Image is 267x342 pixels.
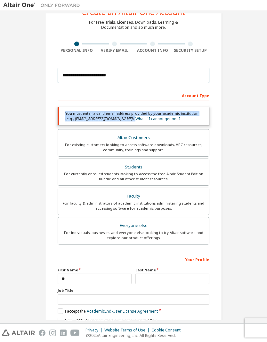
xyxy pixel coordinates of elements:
[89,20,178,30] div: For Free Trials, Licenses, Downloads, Learning & Documentation and so much more.
[62,230,205,240] div: For individuals, businesses and everyone else looking to try Altair software and explore our prod...
[2,330,35,336] img: altair_logo.svg
[87,308,158,314] a: Academic End-User License Agreement
[58,90,209,100] div: Account Type
[62,201,205,211] div: For faculty & administrators of academic institutions administering students and accessing softwa...
[60,330,67,336] img: linkedin.svg
[58,107,209,125] div: You must enter a valid email address provided by your academic institution (e.g., ).
[85,328,104,333] div: Privacy
[62,142,205,152] div: For existing customers looking to access software downloads, HPC resources, community, trainings ...
[62,171,205,182] div: For currently enrolled students looking to access the free Altair Student Edition bundle and all ...
[49,330,56,336] img: instagram.svg
[104,328,151,333] div: Website Terms of Use
[133,48,172,53] div: Account Info
[58,308,158,314] label: I accept the
[172,48,210,53] div: Security Setup
[58,318,157,323] label: I would like to receive marketing emails from Altair
[58,254,209,264] div: Your Profile
[58,288,209,293] label: Job Title
[135,116,180,121] a: What if I cannot get one?
[62,192,205,201] div: Faculty
[85,333,184,338] p: © 2025 Altair Engineering, Inc. All Rights Reserved.
[135,268,209,273] label: Last Name
[62,221,205,230] div: Everyone else
[3,2,83,8] img: Altair One
[58,48,96,53] div: Personal Info
[75,116,133,121] span: [EMAIL_ADDRESS][DOMAIN_NAME]
[151,328,184,333] div: Cookie Consent
[82,8,185,16] div: Create an Altair One Account
[70,330,80,336] img: youtube.svg
[58,268,132,273] label: First Name
[96,48,134,53] div: Verify Email
[62,163,205,172] div: Students
[62,133,205,142] div: Altair Customers
[39,330,45,336] img: facebook.svg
